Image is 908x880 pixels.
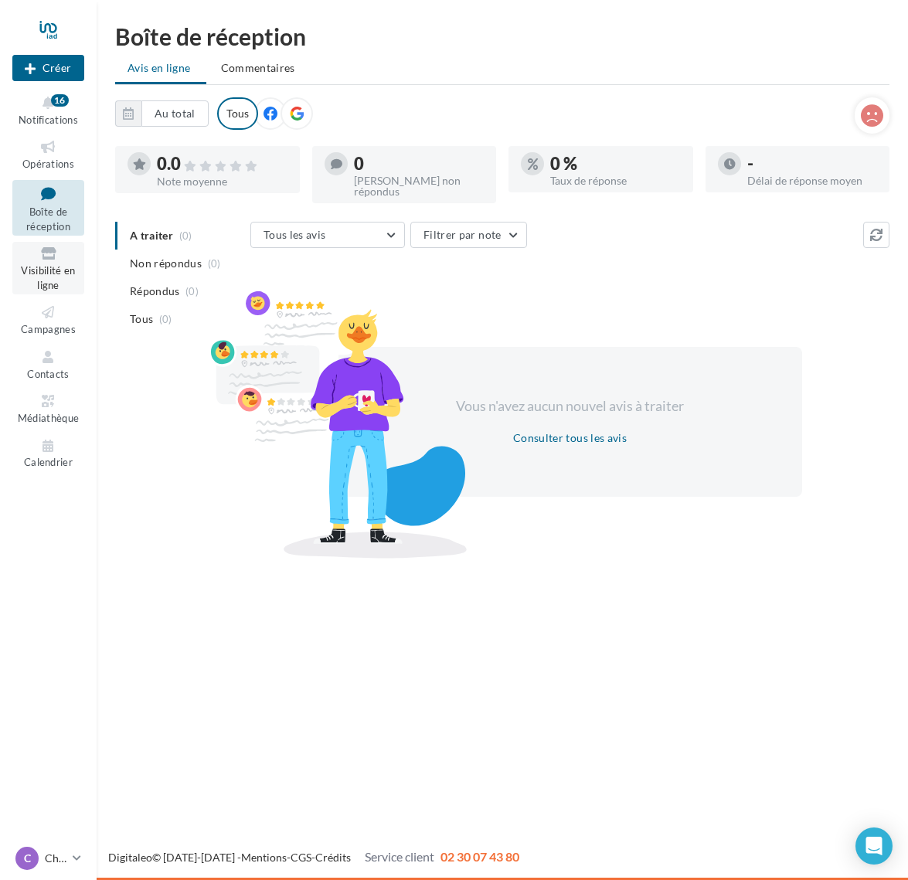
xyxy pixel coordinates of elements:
span: Commentaires [221,61,295,74]
a: Opérations [12,135,84,173]
button: Tous les avis [250,222,405,248]
div: Boîte de réception [115,25,889,48]
button: Au total [115,100,209,127]
button: Créer [12,55,84,81]
span: Non répondus [130,256,202,271]
span: 02 30 07 43 80 [440,849,519,864]
div: [PERSON_NAME] non répondus [354,175,485,197]
span: Répondus [130,284,180,299]
a: Digitaleo [108,851,152,864]
div: 16 [51,94,69,107]
span: © [DATE]-[DATE] - - - [108,851,519,864]
span: Médiathèque [18,412,80,424]
span: Visibilité en ligne [21,264,75,291]
button: Notifications 16 [12,91,84,129]
span: Calendrier [24,457,73,469]
div: Open Intercom Messenger [855,827,893,865]
a: Contacts [12,345,84,383]
span: (0) [185,285,199,297]
a: CGS [291,851,311,864]
span: (0) [159,313,172,325]
span: Notifications [19,114,78,126]
span: Campagnes [21,323,76,335]
span: (0) [208,257,221,270]
a: Crédits [315,851,351,864]
div: 0.0 [157,155,287,173]
span: Contacts [27,368,70,380]
div: 0 [354,155,485,172]
p: Christopheiad [45,851,66,866]
div: Vous n'avez aucun nouvel avis à traiter [437,396,703,416]
a: Boîte de réception [12,180,84,236]
span: Boîte de réception [26,206,70,233]
span: C [24,851,31,866]
a: Mentions [241,851,287,864]
a: Visibilité en ligne [12,242,84,294]
div: 0 % [550,155,681,172]
div: Délai de réponse moyen [747,175,878,186]
button: Au total [141,100,209,127]
div: Nouvelle campagne [12,55,84,81]
span: Tous les avis [264,228,326,241]
a: C Christopheiad [12,844,84,873]
div: Note moyenne [157,176,287,187]
div: Taux de réponse [550,175,681,186]
button: Consulter tous les avis [507,429,633,447]
div: Tous [217,97,258,130]
span: Tous [130,311,153,327]
a: Campagnes [12,301,84,338]
a: Calendrier [12,434,84,472]
span: Service client [365,849,434,864]
div: - [747,155,878,172]
button: Filtrer par note [410,222,527,248]
span: Opérations [22,158,74,170]
a: Médiathèque [12,389,84,427]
